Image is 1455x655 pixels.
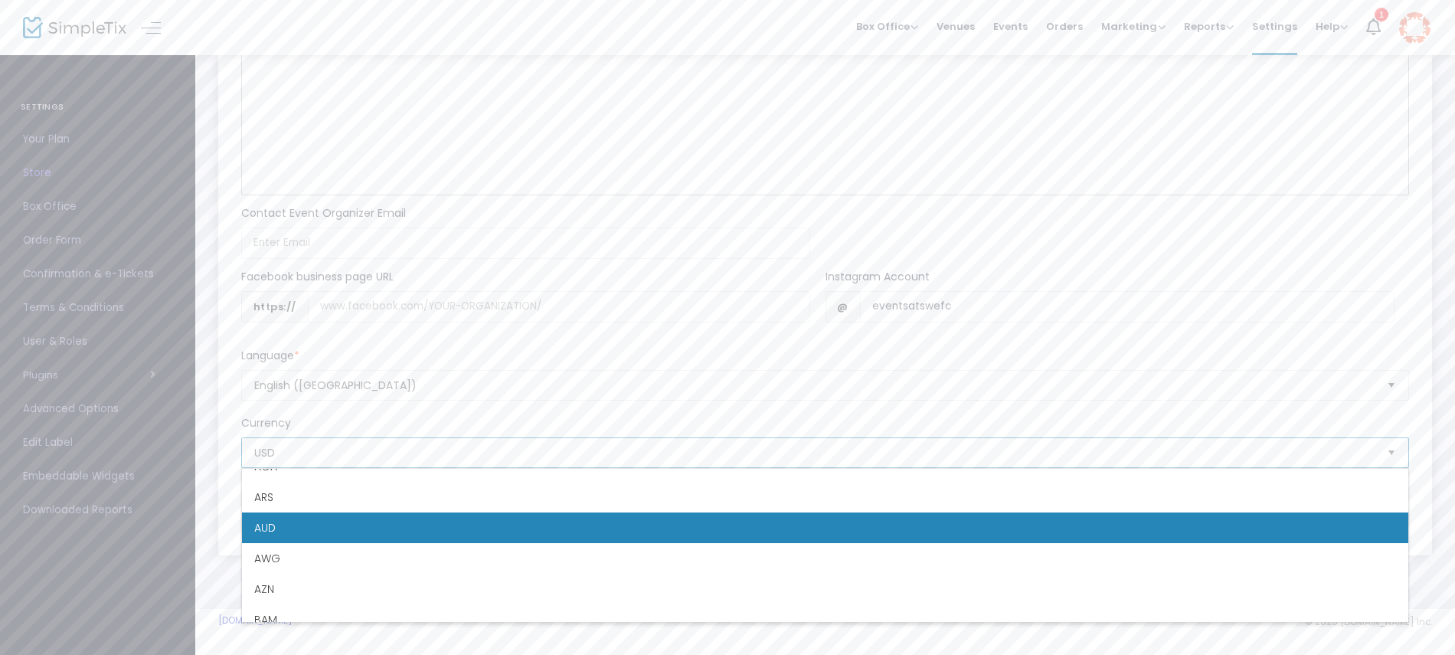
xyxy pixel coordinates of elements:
span: AWG [254,551,280,566]
span: Advanced Options [23,399,172,419]
span: English ([GEOGRAPHIC_DATA]) [254,378,1375,393]
span: @ [826,291,861,323]
span: Downloaded Reports [23,500,172,520]
m-panel-subtitle: Language [241,348,299,364]
m-panel-subtitle: Instagram Account [826,269,930,285]
span: Marketing [1101,19,1166,34]
input: Username [860,291,1395,323]
span: Confirmation & e-Tickets [23,264,172,284]
span: Your Plan [23,129,172,149]
h4: SETTINGS [21,92,175,123]
span: Terms & Conditions [23,298,172,318]
div: 1 [1375,8,1388,21]
span: https:// [241,291,309,323]
m-panel-subtitle: Facebook business page URL [241,269,394,285]
span: Events [993,7,1028,46]
span: Orders [1046,7,1083,46]
m-panel-subtitle: Currency [241,415,291,431]
input: Username [308,291,810,323]
span: Order Form [23,231,172,251]
button: Plugins [23,369,155,382]
input: Enter Email [241,228,810,259]
span: User & Roles [23,332,172,352]
span: Box Office [856,19,918,34]
span: Settings [1252,7,1297,46]
span: AZN [254,581,274,597]
m-panel-subtitle: Contact Event Organizer Email [241,205,406,221]
span: Box Office [23,197,172,217]
span: Edit Label [23,433,172,453]
span: Venues [937,7,975,46]
a: [DOMAIN_NAME] [218,614,293,627]
span: Embeddable Widgets [23,467,172,486]
div: Rich Text Editor, main [241,42,1409,195]
span: ARS [254,490,273,505]
button: Select [1381,371,1402,400]
span: Reports [1184,19,1234,34]
span: Store [23,163,172,183]
button: Select [1381,438,1402,467]
span: Help [1316,19,1348,34]
span: AUD [254,520,276,535]
span: USD [254,445,1375,460]
span: BAM [254,612,277,627]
